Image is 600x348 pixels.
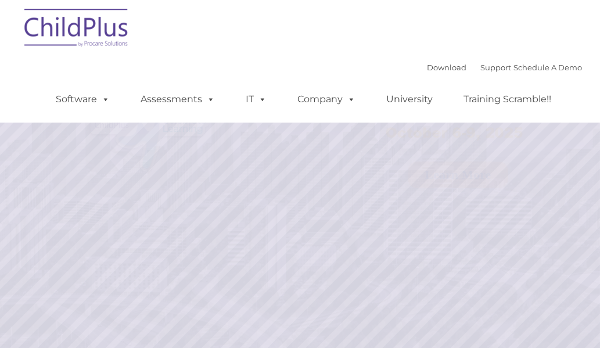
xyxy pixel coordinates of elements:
a: Schedule A Demo [513,63,582,72]
a: Support [480,63,511,72]
font: | [427,63,582,72]
a: Training Scramble!! [452,88,563,111]
img: ChildPlus by Procare Solutions [19,1,135,59]
a: IT [234,88,278,111]
a: Assessments [129,88,227,111]
a: Company [286,88,367,111]
a: University [375,88,444,111]
a: Download [427,63,466,72]
a: Learn More [408,162,509,188]
a: Software [44,88,121,111]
